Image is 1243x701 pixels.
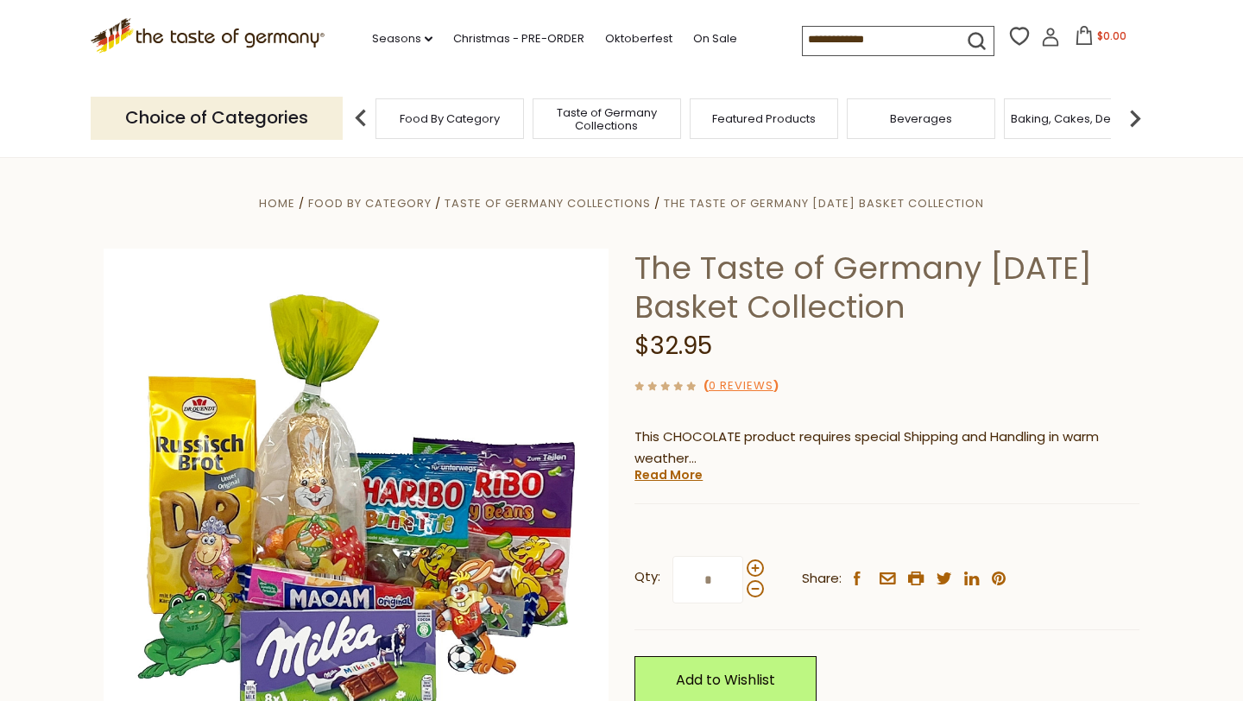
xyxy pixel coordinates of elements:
span: Share: [802,568,842,590]
a: The Taste of Germany [DATE] Basket Collection [664,195,984,212]
button: $0.00 [1063,26,1137,52]
a: Food By Category [308,195,432,212]
img: previous arrow [344,101,378,136]
p: Choice of Categories [91,97,343,139]
strong: Qty: [634,566,660,588]
a: Taste of Germany Collections [445,195,651,212]
a: On Sale [693,29,737,48]
a: Beverages [890,112,952,125]
a: 0 Reviews [709,377,773,395]
span: $0.00 [1097,28,1126,43]
span: ( ) [704,377,779,394]
a: Oktoberfest [605,29,672,48]
a: Home [259,195,295,212]
input: Qty: [672,556,743,603]
a: Baking, Cakes, Desserts [1011,112,1145,125]
a: Featured Products [712,112,816,125]
a: Read More [634,466,703,483]
a: Christmas - PRE-ORDER [453,29,584,48]
h1: The Taste of Germany [DATE] Basket Collection [634,249,1139,326]
a: Food By Category [400,112,500,125]
span: $32.95 [634,329,712,363]
p: This CHOCOLATE product requires special Shipping and Handling in warm weather [634,426,1139,470]
a: Taste of Germany Collections [538,106,676,132]
a: Seasons [372,29,432,48]
img: next arrow [1118,101,1152,136]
